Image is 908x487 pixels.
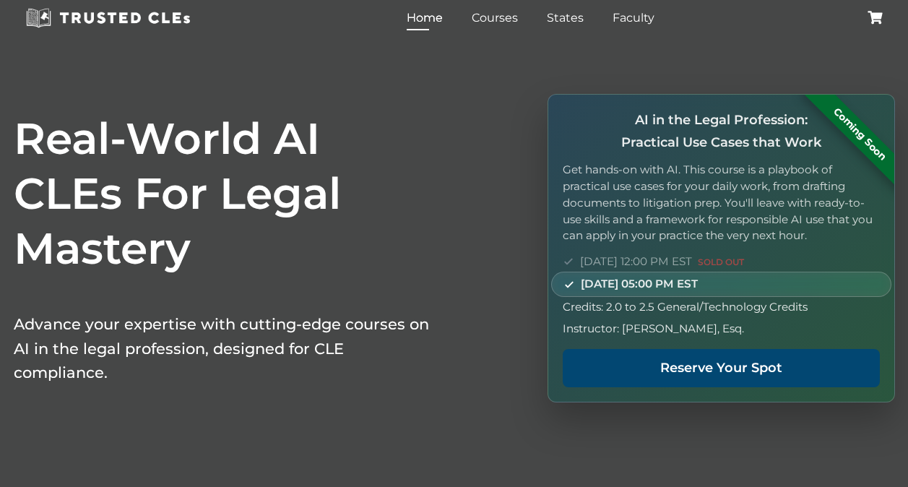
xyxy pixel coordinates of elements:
[543,7,587,28] a: States
[22,7,194,29] img: Trusted CLEs
[14,312,433,385] p: Advance your expertise with cutting-edge courses on AI in the legal profession, designed for CLE ...
[468,7,522,28] a: Courses
[563,109,879,153] h4: AI in the Legal Profession: Practical Use Cases that Work
[563,349,879,387] a: Reserve Your Spot
[609,7,658,28] a: Faculty
[563,162,879,244] p: Get hands-on with AI. This course is a playbook of practical use cases for your daily work, from ...
[563,298,808,316] span: Credits: 2.0 to 2.5 General/Technology Credits
[14,111,433,276] h1: Real-World AI CLEs For Legal Mastery
[581,275,698,293] span: [DATE] 05:00 PM EST
[403,7,446,28] a: Home
[698,257,744,267] span: SOLD OUT
[580,253,744,270] span: [DATE] 12:00 PM EST
[563,320,744,337] span: Instructor: [PERSON_NAME], Esq.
